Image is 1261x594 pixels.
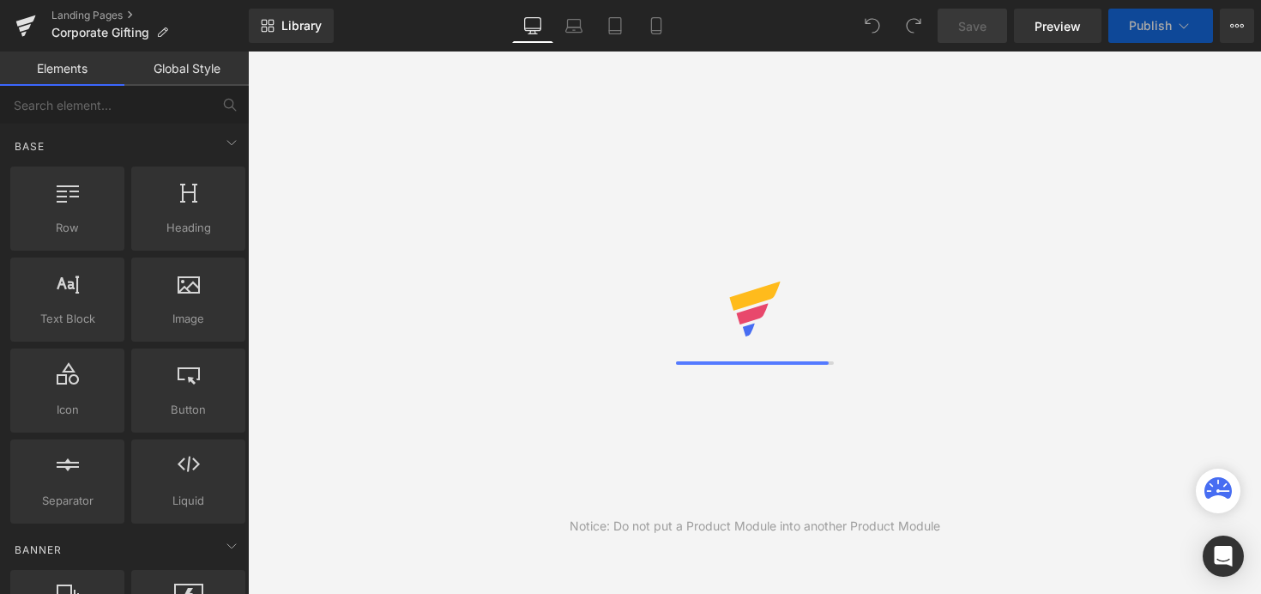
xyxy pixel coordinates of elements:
span: Publish [1129,19,1172,33]
span: Button [136,401,240,419]
button: Redo [896,9,931,43]
a: Tablet [594,9,636,43]
span: Text Block [15,310,119,328]
a: Global Style [124,52,249,86]
span: Image [136,310,240,328]
span: Row [15,219,119,237]
a: Landing Pages [51,9,249,22]
button: Undo [855,9,890,43]
span: Base [13,138,46,155]
a: Desktop [512,9,553,43]
button: More [1220,9,1254,43]
span: Icon [15,401,119,419]
span: Banner [13,542,63,558]
span: Corporate Gifting [51,26,149,39]
span: Liquid [136,492,240,510]
div: Open Intercom Messenger [1203,536,1244,577]
a: Laptop [553,9,594,43]
span: Save [958,17,986,35]
span: Heading [136,219,240,237]
div: Notice: Do not put a Product Module into another Product Module [570,517,940,536]
span: Preview [1035,17,1081,35]
a: New Library [249,9,334,43]
a: Preview [1014,9,1101,43]
a: Mobile [636,9,677,43]
span: Library [281,18,322,33]
span: Separator [15,492,119,510]
button: Publish [1108,9,1213,43]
